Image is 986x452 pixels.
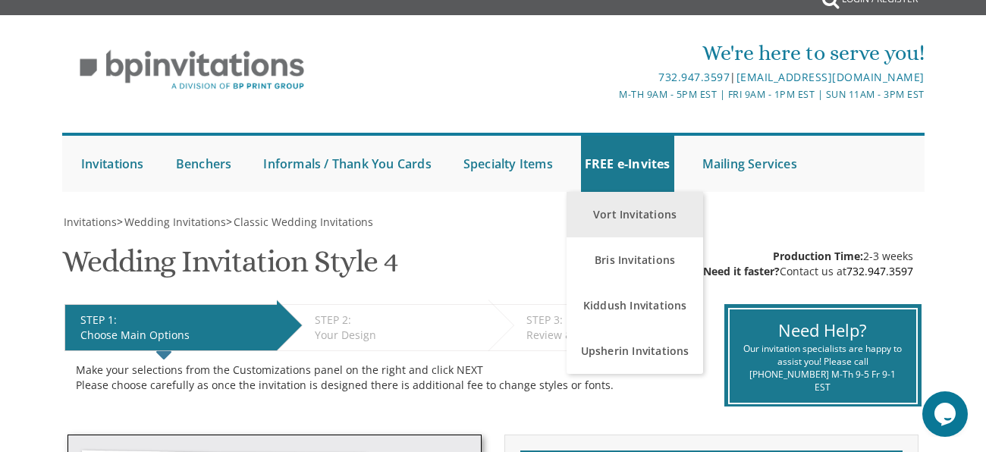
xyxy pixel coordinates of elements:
iframe: chat widget [922,391,971,437]
a: Benchers [172,136,236,192]
a: 732.947.3597 [658,70,730,84]
div: We're here to serve you! [350,38,925,68]
div: Choose Main Options [80,328,269,343]
a: Informals / Thank You Cards [259,136,435,192]
span: Classic Wedding Invitations [234,215,373,229]
a: Invitations [62,215,117,229]
a: Mailing Services [699,136,801,192]
a: Invitations [77,136,148,192]
span: > [226,215,373,229]
h1: Wedding Invitation Style 4 [62,245,398,290]
a: 732.947.3597 [846,264,913,278]
a: Vort Invitations [567,192,703,237]
div: 2-3 weeks Contact us at [703,249,913,279]
a: FREE e-Invites [581,136,674,192]
img: BP Invitation Loft [62,39,322,102]
a: Kiddush Invitations [567,283,703,328]
div: Review & Checkout [526,328,692,343]
span: > [117,215,226,229]
div: STEP 2: [315,312,482,328]
a: Specialty Items [460,136,557,192]
div: | [350,68,925,86]
div: STEP 1: [80,312,269,328]
span: Need it faster? [703,264,780,278]
span: Production Time: [773,249,863,263]
div: Your Design [315,328,482,343]
div: Make your selections from the Customizations panel on the right and click NEXT Please choose care... [76,363,689,393]
a: Upsherin Invitations [567,328,703,374]
a: Bris Invitations [567,237,703,283]
div: M-Th 9am - 5pm EST | Fri 9am - 1pm EST | Sun 11am - 3pm EST [350,86,925,102]
span: Invitations [64,215,117,229]
span: Wedding Invitations [124,215,226,229]
a: [EMAIL_ADDRESS][DOMAIN_NAME] [736,70,925,84]
div: Need Help? [741,319,905,342]
a: Classic Wedding Invitations [232,215,373,229]
div: Our invitation specialists are happy to assist you! Please call [PHONE_NUMBER] M-Th 9-5 Fr 9-1 EST [741,342,905,394]
div: STEP 3: [526,312,692,328]
a: Wedding Invitations [123,215,226,229]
